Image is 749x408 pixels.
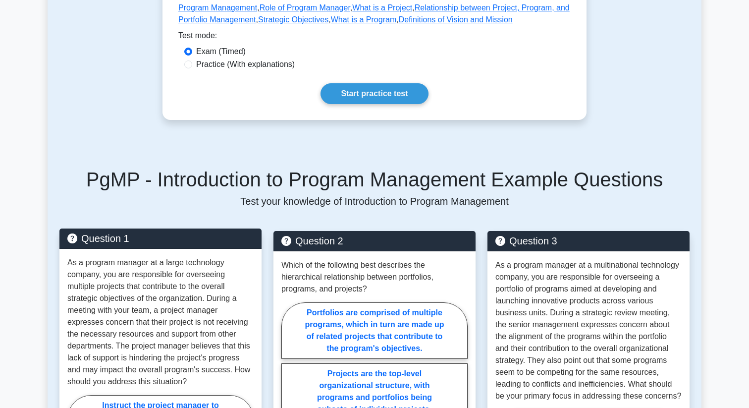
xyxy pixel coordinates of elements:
a: Role of Program Manager [260,3,350,12]
p: Which of the following best describes the hierarchical relationship between portfolios, programs,... [281,259,468,295]
a: Strategic Objectives [258,15,328,24]
p: As a program manager at a large technology company, you are responsible for overseeing multiple p... [67,257,254,388]
p: As a program manager at a multinational technology company, you are responsible for overseeing a ... [495,259,682,402]
a: What is a Program [331,15,396,24]
p: Test your knowledge of Introduction to Program Management [59,195,690,207]
label: Practice (With explanations) [196,58,295,70]
div: Test mode: [178,30,571,46]
label: Exam (Timed) [196,46,246,58]
a: Definitions of Vision and Mission [399,15,513,24]
h5: Question 1 [67,233,254,244]
h5: Question 2 [281,235,468,247]
label: Portfolios are comprised of multiple programs, which in turn are made up of related projects that... [281,302,468,359]
a: What is a Project [352,3,412,12]
h5: Question 3 [495,235,682,247]
h5: PgMP - Introduction to Program Management Example Questions [59,168,690,191]
a: Start practice test [321,83,428,104]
